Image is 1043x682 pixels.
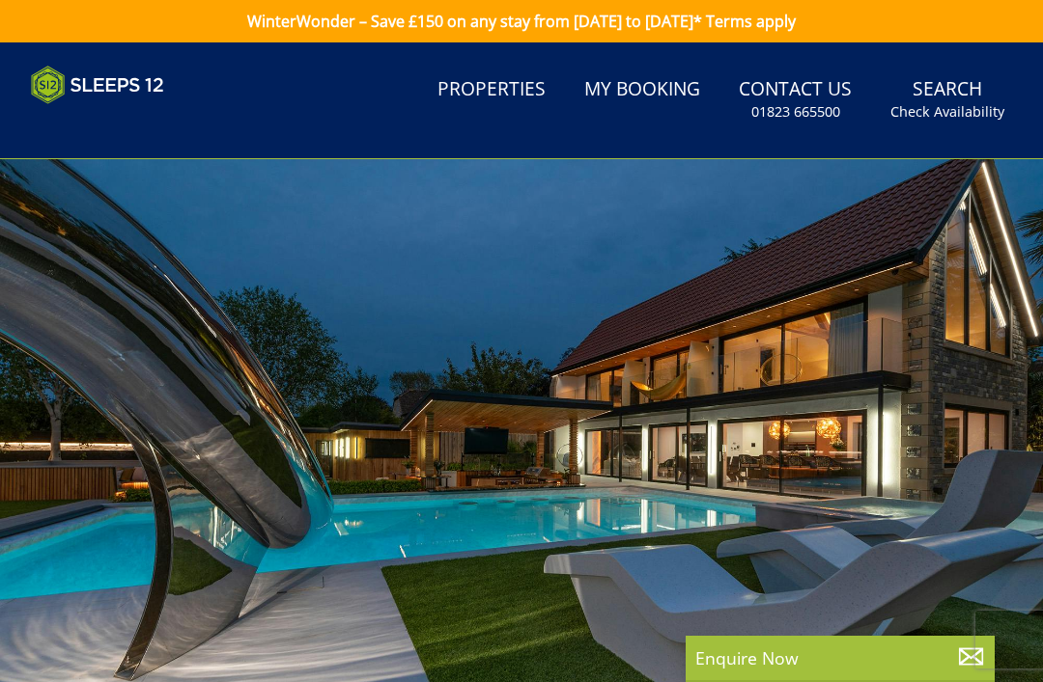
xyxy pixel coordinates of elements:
[430,68,553,112] a: Properties
[883,68,1012,131] a: SearchCheck Availability
[21,116,224,132] iframe: Customer reviews powered by Trustpilot
[31,66,164,104] img: Sleeps 12
[890,102,1004,122] small: Check Availability
[751,102,840,122] small: 01823 665500
[695,645,985,670] p: Enquire Now
[731,68,860,131] a: Contact Us01823 665500
[577,68,708,112] a: My Booking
